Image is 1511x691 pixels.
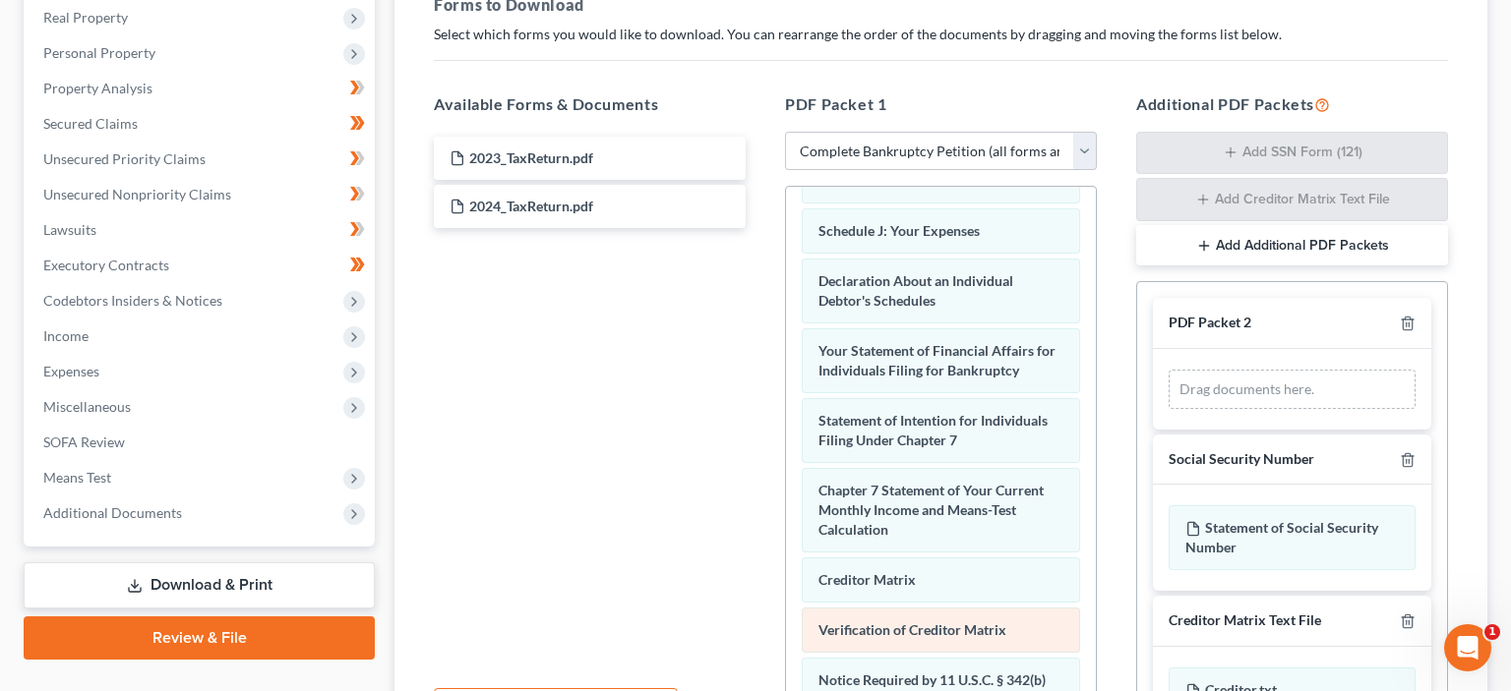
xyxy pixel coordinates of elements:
[434,25,1448,44] p: Select which forms you would like to download. You can rearrange the order of the documents by dr...
[818,482,1044,538] span: Chapter 7 Statement of Your Current Monthly Income and Means-Test Calculation
[1136,132,1448,175] button: Add SSN Form (121)
[43,44,155,61] span: Personal Property
[469,198,593,214] span: 2024_TaxReturn.pdf
[43,80,152,96] span: Property Analysis
[43,398,131,415] span: Miscellaneous
[28,106,375,142] a: Secured Claims
[1444,624,1491,671] iframe: Intercom live chat
[818,621,1006,638] span: Verification of Creditor Matrix
[1169,611,1321,630] div: Creditor Matrix Text File
[1169,370,1416,409] div: Drag documents here.
[1136,178,1448,221] button: Add Creditor Matrix Text File
[1169,314,1251,332] div: PDF Packet 2
[818,272,1013,309] span: Declaration About an Individual Debtor's Schedules
[43,469,111,486] span: Means Test
[818,222,980,239] span: Schedule J: Your Expenses
[28,248,375,283] a: Executory Contracts
[818,571,916,588] span: Creditor Matrix
[24,616,375,660] a: Review & File
[785,92,1097,116] h5: PDF Packet 1
[43,292,222,309] span: Codebtors Insiders & Notices
[28,425,375,460] a: SOFA Review
[43,115,138,132] span: Secured Claims
[43,257,169,273] span: Executory Contracts
[43,221,96,238] span: Lawsuits
[43,9,128,26] span: Real Property
[818,412,1048,448] span: Statement of Intention for Individuals Filing Under Chapter 7
[1484,624,1500,640] span: 1
[43,363,99,379] span: Expenses
[1136,92,1448,116] h5: Additional PDF Packets
[43,186,231,202] span: Unsecured Nonpriority Claims
[28,212,375,248] a: Lawsuits
[43,433,125,450] span: SOFA Review
[818,342,1056,378] span: Your Statement of Financial Affairs for Individuals Filing for Bankruptcy
[28,71,375,106] a: Property Analysis
[469,149,593,166] span: 2023_TaxReturn.pdf
[1169,505,1416,570] div: Statement of Social Security Number
[1136,225,1448,266] button: Add Additional PDF Packets
[1169,450,1314,469] div: Social Security Number
[24,562,375,608] a: Download & Print
[43,150,206,167] span: Unsecured Priority Claims
[43,504,182,521] span: Additional Documents
[28,142,375,177] a: Unsecured Priority Claims
[434,92,746,116] h5: Available Forms & Documents
[28,177,375,212] a: Unsecured Nonpriority Claims
[43,327,89,344] span: Income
